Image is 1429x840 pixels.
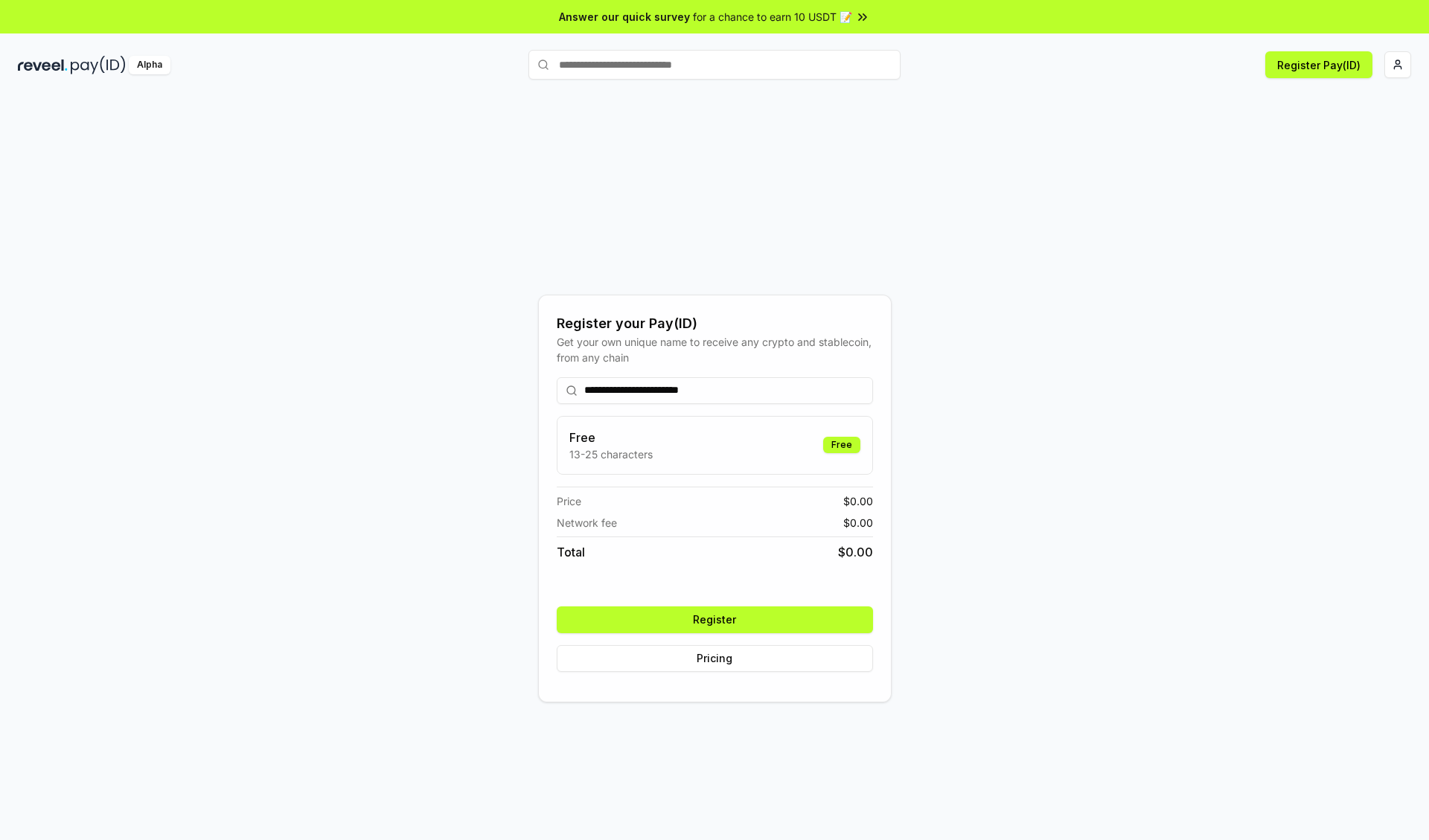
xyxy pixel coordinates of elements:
[129,56,170,74] div: Alpha
[823,437,860,453] div: Free
[557,543,585,561] span: Total
[557,645,873,672] button: Pricing
[71,56,126,74] img: pay_id
[557,334,873,365] div: Get your own unique name to receive any crypto and stablecoin, from any chain
[559,9,690,25] span: Answer our quick survey
[18,56,68,74] img: reveel_dark
[693,9,852,25] span: for a chance to earn 10 USDT 📝
[557,515,617,530] span: Network fee
[1265,51,1372,78] button: Register Pay(ID)
[843,493,873,509] span: $ 0.00
[557,313,873,334] div: Register your Pay(ID)
[557,606,873,633] button: Register
[569,446,653,462] p: 13-25 characters
[557,493,581,509] span: Price
[838,543,873,561] span: $ 0.00
[843,515,873,530] span: $ 0.00
[569,429,653,446] h3: Free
